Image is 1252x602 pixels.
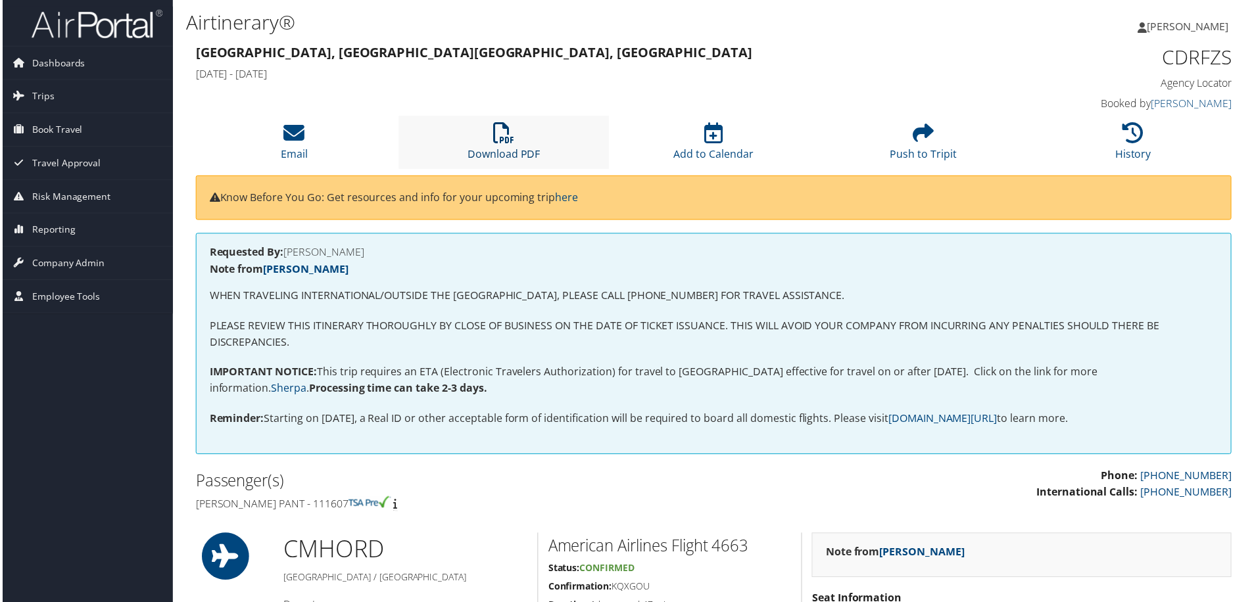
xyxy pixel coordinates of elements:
[194,67,969,81] h4: [DATE] - [DATE]
[579,564,635,576] span: Confirmed
[208,412,1220,429] p: Starting on [DATE], a Real ID or other acceptable form of identification will be required to boar...
[1103,470,1140,484] strong: Phone:
[262,263,347,277] a: [PERSON_NAME]
[208,190,1220,207] p: Know Before You Go: Get resources and info for your upcoming trip
[208,246,282,260] strong: Requested By:
[194,471,704,494] h2: Passenger(s)
[208,319,1220,352] p: PLEASE REVIEW THIS ITINERARY THOROUGHLY BY CLOSE OF BUSINESS ON THE DATE OF TICKET ISSUANCE. THIS...
[827,547,966,561] strong: Note from
[1143,486,1234,501] a: [PHONE_NUMBER]
[194,43,753,61] strong: [GEOGRAPHIC_DATA], [GEOGRAPHIC_DATA] [GEOGRAPHIC_DATA], [GEOGRAPHIC_DATA]
[208,366,316,381] strong: IMPORTANT NOTICE:
[347,498,390,510] img: tsa-precheck.png
[30,181,108,214] span: Risk Management
[674,130,754,162] a: Add to Calendar
[30,214,73,247] span: Reporting
[30,47,83,80] span: Dashboards
[282,573,527,586] h5: [GEOGRAPHIC_DATA] / [GEOGRAPHIC_DATA]
[1153,97,1234,111] a: [PERSON_NAME]
[29,9,160,39] img: airportal-logo.png
[1117,130,1153,162] a: History
[555,191,578,205] a: here
[270,382,305,397] a: Sherpa
[184,9,891,36] h1: Airtinerary®
[30,147,99,180] span: Travel Approval
[890,413,999,427] a: [DOMAIN_NAME][URL]
[1149,19,1231,34] span: [PERSON_NAME]
[548,564,579,576] strong: Status:
[194,498,704,513] h4: [PERSON_NAME] Pant - 111607
[548,582,612,595] strong: Confirmation:
[891,130,958,162] a: Push to Tripit
[30,114,80,147] span: Book Travel
[548,537,792,559] h2: American Airlines Flight 4663
[208,413,262,427] strong: Reminder:
[30,80,52,113] span: Trips
[1038,486,1140,501] strong: International Calls:
[989,76,1234,91] h4: Agency Locator
[880,547,966,561] a: [PERSON_NAME]
[30,248,103,281] span: Company Admin
[1140,7,1244,46] a: [PERSON_NAME]
[208,289,1220,306] p: WHEN TRAVELING INTERNATIONAL/OUTSIDE THE [GEOGRAPHIC_DATA], PLEASE CALL [PHONE_NUMBER] FOR TRAVEL...
[548,582,792,595] h5: KQXGOU
[30,281,98,314] span: Employee Tools
[989,43,1234,71] h1: CDRFZS
[279,130,306,162] a: Email
[308,382,487,397] strong: Processing time can take 2-3 days.
[989,97,1234,111] h4: Booked by
[1143,470,1234,484] a: [PHONE_NUMBER]
[208,365,1220,399] p: This trip requires an ETA (Electronic Travelers Authorization) for travel to [GEOGRAPHIC_DATA] ef...
[208,248,1220,258] h4: [PERSON_NAME]
[467,130,540,162] a: Download PDF
[282,535,527,568] h1: CMH ORD
[208,263,347,277] strong: Note from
